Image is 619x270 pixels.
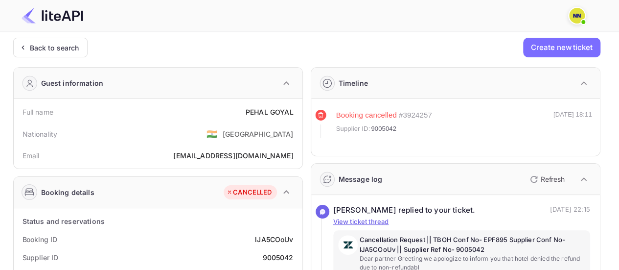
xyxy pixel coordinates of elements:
div: Nationality [23,129,58,139]
div: Message log [339,174,383,184]
span: Supplier ID: [336,124,370,134]
img: LiteAPI Logo [22,8,83,24]
div: lJA5COoUv [255,234,293,245]
img: AwvSTEc2VUhQAAAAAElFTkSuQmCC [338,235,358,255]
div: [GEOGRAPHIC_DATA] [223,129,294,139]
button: Refresh [524,172,569,187]
div: CANCELLED [226,188,272,197]
p: [DATE] 22:15 [550,205,590,216]
div: [EMAIL_ADDRESS][DOMAIN_NAME] [173,150,293,161]
p: View ticket thread [333,217,590,227]
div: Booking details [41,187,94,197]
div: 9005042 [262,252,293,263]
button: Create new ticket [523,38,600,57]
div: Status and reservations [23,216,105,226]
p: Refresh [541,174,565,184]
img: N/A N/A [569,8,585,24]
span: 9005042 [371,124,396,134]
div: Booking cancelled [336,110,397,121]
div: Supplier ID [23,252,58,263]
div: [PERSON_NAME] replied to your ticket. [333,205,476,216]
div: PEHAL GOYAL [246,107,294,117]
div: Booking ID [23,234,57,245]
div: # 3924257 [399,110,432,121]
div: Back to search [30,43,79,53]
div: Timeline [339,78,368,88]
div: Full name [23,107,53,117]
span: United States [206,125,218,143]
p: Cancellation Request || TBOH Conf No- EPF895 Supplier Conf No- lJA5COoUv || Supplier Ref No- 9005042 [360,235,585,254]
div: Email [23,150,40,161]
div: [DATE] 18:11 [553,110,592,138]
div: Guest information [41,78,104,88]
